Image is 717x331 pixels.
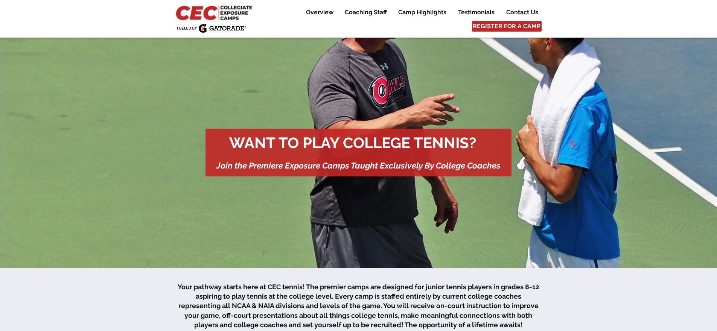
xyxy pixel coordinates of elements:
[177,24,246,33] img: Fueled by Gatorade.png
[394,8,450,17] p: Camp Highlights
[174,4,256,21] img: CEC Logo Primary_edited.jpg
[302,8,337,17] p: Overview
[300,8,339,17] a: Overview
[502,8,542,17] p: Contact Us
[339,8,392,17] a: Coaching Staff
[452,8,500,17] a: Testimonials
[229,134,476,152] span: WANT TO PLAY COLLEGE TENNIS?
[454,8,498,17] p: Testimonials
[216,161,501,170] span: Join the Premiere Exposure Camps Taught Exclusively By College Coaches
[393,8,452,17] a: Camp Highlights
[178,283,539,329] span: Your pathway starts here at CEC tennis! The premier camps are designed for junior tennis players ...
[501,8,543,17] a: Contact Us
[473,22,540,30] span: REGISTER FOR A CAMP
[472,21,542,32] a: REGISTER FOR A CAMP
[341,8,391,17] p: Coaching Staff
[295,8,543,17] nav: Site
